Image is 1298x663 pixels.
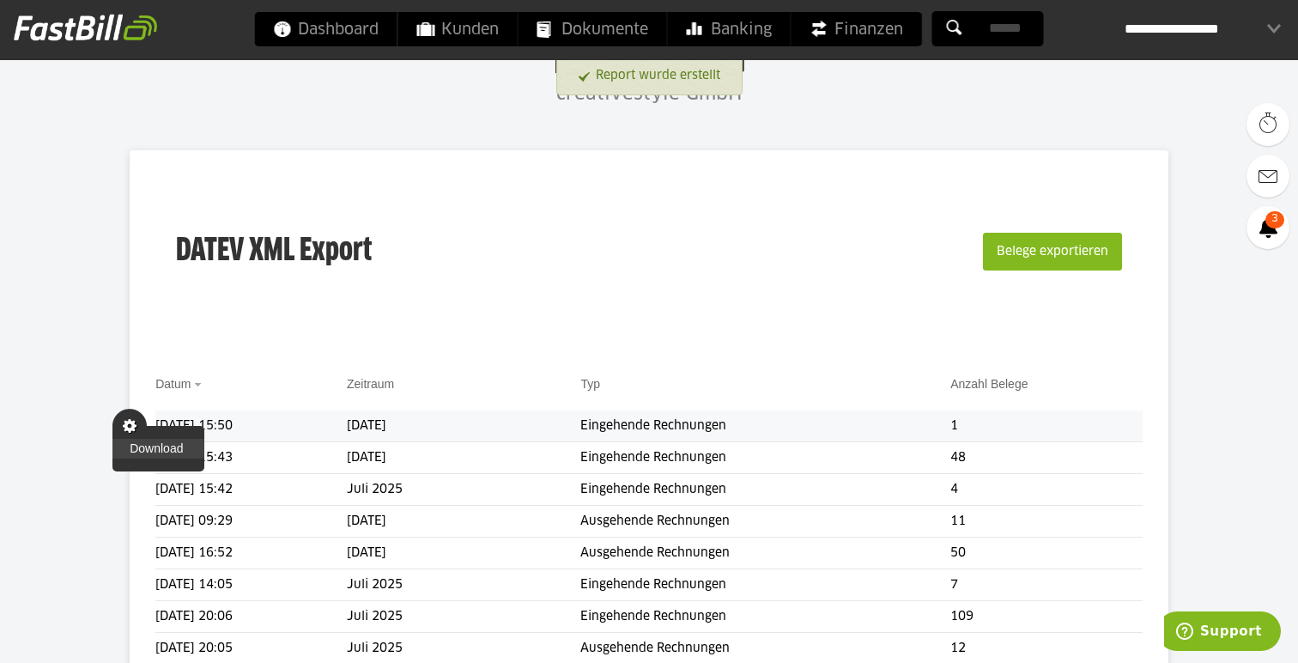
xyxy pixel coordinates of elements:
[580,538,950,569] td: Ausgehende Rechnungen
[155,377,191,391] a: Datum
[194,383,205,386] img: sort_desc.gif
[347,411,580,442] td: [DATE]
[950,601,1143,633] td: 109
[347,506,580,538] td: [DATE]
[580,442,950,474] td: Eingehende Rechnungen
[255,12,397,46] a: Dashboard
[950,569,1143,601] td: 7
[1265,211,1284,228] span: 3
[347,377,394,391] a: Zeitraum
[176,197,372,307] h3: DATEV XML Export
[155,506,347,538] td: [DATE] 09:29
[579,60,720,92] a: Report wurde erstellt
[155,601,347,633] td: [DATE] 20:06
[687,12,772,46] span: Banking
[810,12,903,46] span: Finanzen
[274,12,379,46] span: Dashboard
[983,233,1122,271] button: Belege exportieren
[112,439,204,459] a: Download
[792,12,922,46] a: Finanzen
[950,411,1143,442] td: 1
[668,12,791,46] a: Banking
[14,14,157,41] img: fastbill_logo_white.png
[347,538,580,569] td: [DATE]
[347,569,580,601] td: Juli 2025
[580,411,950,442] td: Eingehende Rechnungen
[155,442,347,474] td: [DATE] 15:43
[950,442,1143,474] td: 48
[580,601,950,633] td: Eingehende Rechnungen
[950,474,1143,506] td: 4
[398,12,518,46] a: Kunden
[950,538,1143,569] td: 50
[347,601,580,633] td: Juli 2025
[580,506,950,538] td: Ausgehende Rechnungen
[580,377,600,391] a: Typ
[155,538,347,569] td: [DATE] 16:52
[580,569,950,601] td: Eingehende Rechnungen
[1164,611,1281,654] iframe: Öffnet ein Widget, in dem Sie weitere Informationen finden
[155,569,347,601] td: [DATE] 14:05
[950,506,1143,538] td: 11
[155,474,347,506] td: [DATE] 15:42
[950,377,1028,391] a: Anzahl Belege
[347,474,580,506] td: Juli 2025
[580,474,950,506] td: Eingehende Rechnungen
[1246,206,1289,249] a: 3
[155,411,347,442] td: [DATE] 15:50
[417,12,499,46] span: Kunden
[519,12,667,46] a: Dokumente
[347,442,580,474] td: [DATE]
[537,12,648,46] span: Dokumente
